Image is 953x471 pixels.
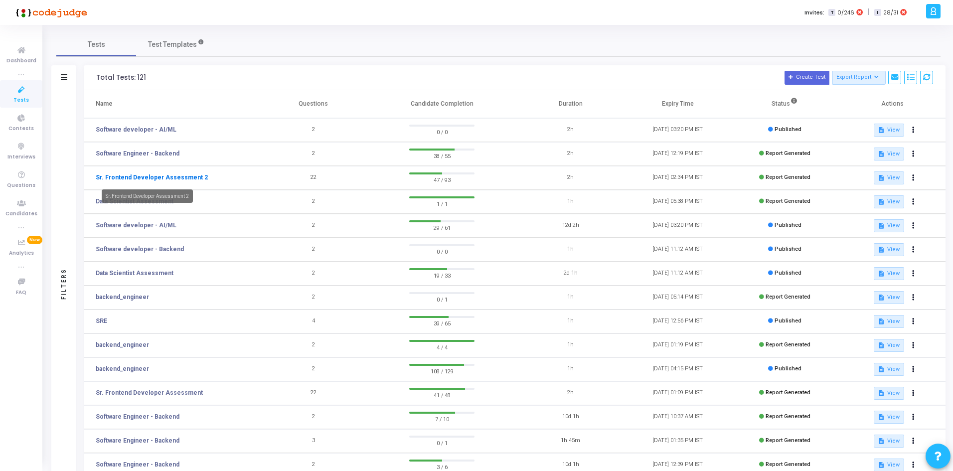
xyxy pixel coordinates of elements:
[27,236,42,244] span: New
[766,198,810,204] span: Report Generated
[874,267,904,280] button: View
[878,318,885,325] mat-icon: description
[874,124,904,137] button: View
[409,342,475,352] span: 4 / 4
[96,340,149,349] a: backend_engineer
[409,366,475,376] span: 108 / 129
[775,270,801,276] span: Published
[837,8,854,17] span: 0/246
[874,387,904,400] button: View
[517,286,624,310] td: 1h
[878,390,885,397] mat-icon: description
[624,333,731,357] td: [DATE] 01:19 PM IST
[96,412,179,421] a: Software Engineer - Backend
[96,149,179,158] a: Software Engineer - Backend
[260,166,367,190] td: 22
[409,198,475,208] span: 1 / 1
[12,2,87,22] img: logo
[517,429,624,453] td: 1h 45m
[624,357,731,381] td: [DATE] 04:15 PM IST
[7,181,35,190] span: Questions
[874,243,904,256] button: View
[260,214,367,238] td: 2
[874,411,904,424] button: View
[775,246,801,252] span: Published
[260,238,367,262] td: 2
[878,246,885,253] mat-icon: description
[775,126,801,133] span: Published
[96,316,107,325] a: SRE
[804,8,824,17] label: Invites:
[874,171,904,184] button: View
[96,245,184,254] a: Software developer - Backend
[624,405,731,429] td: [DATE] 10:37 AM IST
[517,357,624,381] td: 1h
[624,429,731,453] td: [DATE] 01:35 PM IST
[775,365,801,372] span: Published
[874,435,904,448] button: View
[878,366,885,373] mat-icon: description
[832,71,886,85] button: Export Report
[624,190,731,214] td: [DATE] 05:38 PM IST
[517,118,624,142] td: 2h
[624,214,731,238] td: [DATE] 03:20 PM IST
[96,388,203,397] a: Sr. Frontend Developer Assessment
[517,262,624,286] td: 2d 1h
[766,341,810,348] span: Report Generated
[874,315,904,328] button: View
[878,198,885,205] mat-icon: description
[766,150,810,157] span: Report Generated
[874,291,904,304] button: View
[624,262,731,286] td: [DATE] 11:12 AM IST
[624,166,731,190] td: [DATE] 02:34 PM IST
[96,173,208,182] a: Sr. Frontend Developer Assessment 2
[517,90,624,118] th: Duration
[517,238,624,262] td: 1h
[409,246,475,256] span: 0 / 0
[874,339,904,352] button: View
[13,96,29,105] span: Tests
[96,221,176,230] a: Software developer - AI/ML
[148,39,197,50] span: Test Templates
[96,436,179,445] a: Software Engineer - Backend
[874,148,904,160] button: View
[260,190,367,214] td: 2
[883,8,898,17] span: 28/31
[8,125,34,133] span: Contests
[517,190,624,214] td: 1h
[409,270,475,280] span: 19 / 33
[878,294,885,301] mat-icon: description
[409,127,475,137] span: 0 / 0
[874,363,904,376] button: View
[260,429,367,453] td: 3
[878,462,885,469] mat-icon: description
[409,438,475,448] span: 0 / 1
[260,118,367,142] td: 2
[260,286,367,310] td: 2
[624,286,731,310] td: [DATE] 05:14 PM IST
[9,249,34,258] span: Analytics
[517,333,624,357] td: 1h
[409,151,475,160] span: 38 / 55
[409,390,475,400] span: 41 / 48
[6,57,36,65] span: Dashboard
[785,71,829,85] button: Create Test
[16,289,26,297] span: FAQ
[84,90,260,118] th: Name
[96,293,149,302] a: backend_engineer
[766,437,810,444] span: Report Generated
[260,90,367,118] th: Questions
[260,310,367,333] td: 4
[409,318,475,328] span: 39 / 65
[878,127,885,134] mat-icon: description
[409,414,475,424] span: 7 / 10
[260,357,367,381] td: 2
[260,333,367,357] td: 2
[766,389,810,396] span: Report Generated
[868,7,869,17] span: |
[874,219,904,232] button: View
[96,460,179,469] a: Software Engineer - Backend
[96,269,173,278] a: Data Scientist Assessment
[874,195,904,208] button: View
[874,9,881,16] span: I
